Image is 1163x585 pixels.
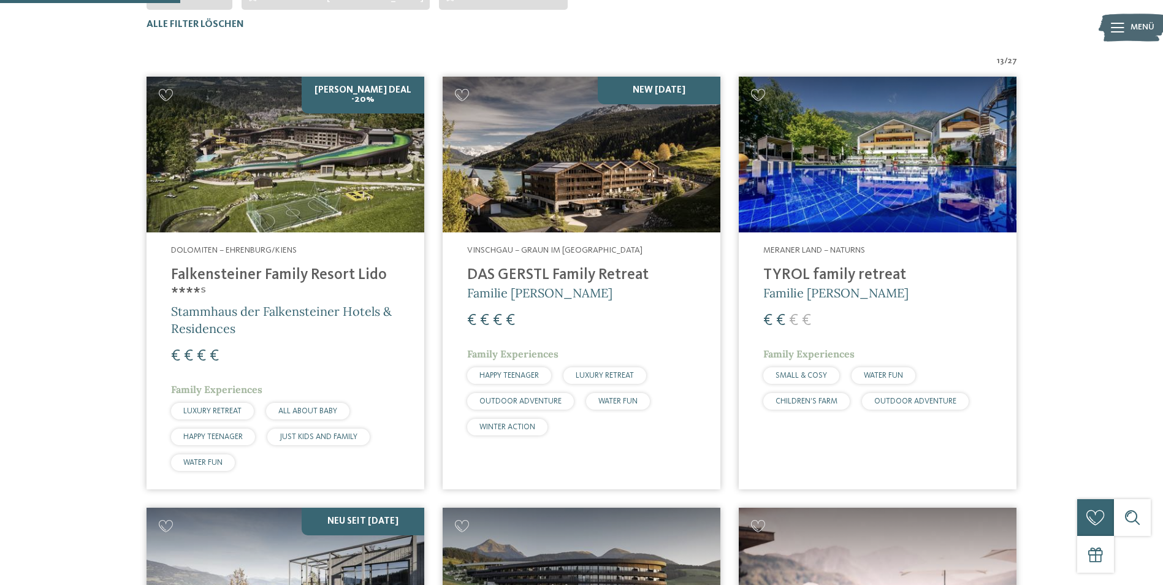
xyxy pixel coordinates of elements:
h4: Falkensteiner Family Resort Lido ****ˢ [171,266,400,303]
span: € [506,313,515,329]
span: € [210,348,219,364]
span: Familie [PERSON_NAME] [467,285,612,300]
span: LUXURY RETREAT [183,407,242,415]
span: Family Experiences [467,348,559,360]
span: € [493,313,502,329]
span: ALL ABOUT BABY [278,407,337,415]
span: € [776,313,785,329]
span: WATER FUN [864,372,903,380]
span: € [763,313,772,329]
span: 27 [1008,55,1017,67]
span: OUTDOOR ADVENTURE [874,397,956,405]
span: € [171,348,180,364]
span: € [184,348,193,364]
img: Familienhotels gesucht? Hier findet ihr die besten! [147,77,424,233]
span: Family Experiences [763,348,855,360]
span: € [467,313,476,329]
span: CHILDREN’S FARM [776,397,837,405]
span: WINTER ACTION [479,423,535,431]
span: HAPPY TEENAGER [479,372,539,380]
a: Familienhotels gesucht? Hier findet ihr die besten! NEW [DATE] Vinschgau – Graun im [GEOGRAPHIC_D... [443,77,720,489]
span: € [480,313,489,329]
span: Alle Filter löschen [147,20,244,29]
span: Meraner Land – Naturns [763,246,865,254]
span: JUST KIDS AND FAMILY [280,433,357,441]
span: € [197,348,206,364]
span: € [802,313,811,329]
a: Familienhotels gesucht? Hier findet ihr die besten! [PERSON_NAME] Deal -20% Dolomiten – Ehrenburg... [147,77,424,489]
span: Vinschgau – Graun im [GEOGRAPHIC_DATA] [467,246,643,254]
span: Familie [PERSON_NAME] [763,285,909,300]
a: Familienhotels gesucht? Hier findet ihr die besten! Meraner Land – Naturns TYROL family retreat F... [739,77,1016,489]
span: LUXURY RETREAT [576,372,634,380]
span: OUTDOOR ADVENTURE [479,397,562,405]
span: / [1004,55,1008,67]
span: HAPPY TEENAGER [183,433,243,441]
span: WATER FUN [598,397,638,405]
span: WATER FUN [183,459,223,467]
h4: TYROL family retreat [763,266,992,285]
span: Family Experiences [171,383,262,396]
h4: DAS GERSTL Family Retreat [467,266,696,285]
span: SMALL & COSY [776,372,827,380]
span: Stammhaus der Falkensteiner Hotels & Residences [171,304,392,336]
img: Familienhotels gesucht? Hier findet ihr die besten! [443,77,720,233]
span: 13 [997,55,1004,67]
span: € [789,313,798,329]
img: Familien Wellness Residence Tyrol **** [739,77,1016,233]
span: Dolomiten – Ehrenburg/Kiens [171,246,297,254]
